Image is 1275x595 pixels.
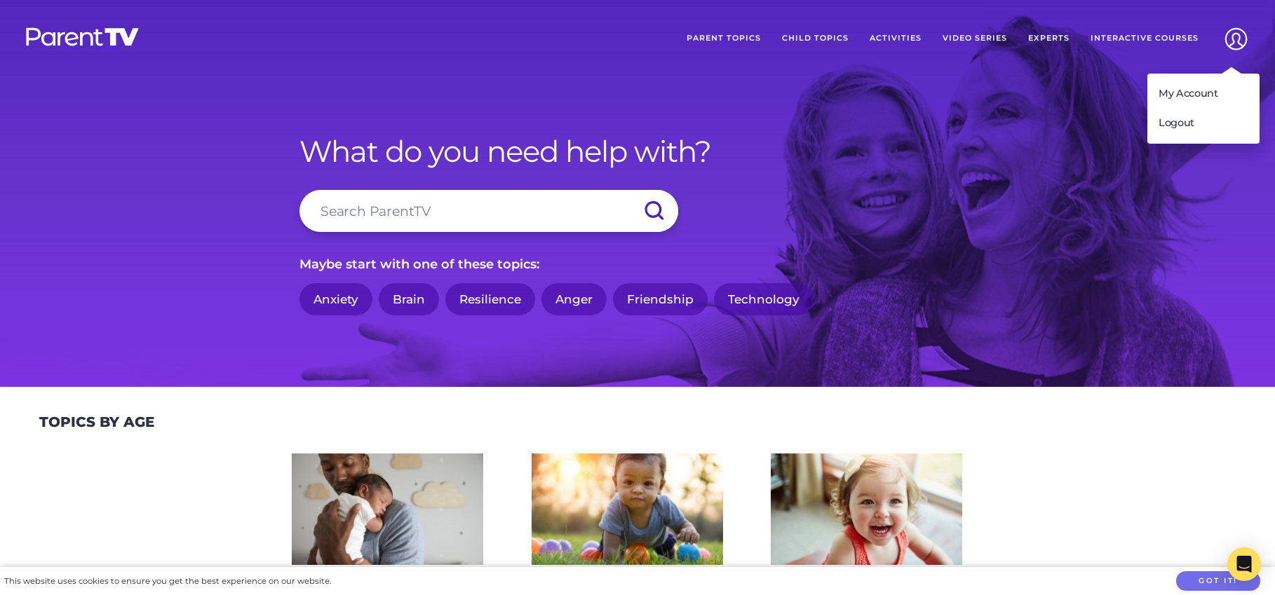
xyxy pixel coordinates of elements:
[445,283,535,316] a: Resilience
[39,413,154,430] h2: Topics By Age
[1147,79,1260,109] a: My Account
[932,21,1018,56] a: Video Series
[1080,21,1209,56] a: Interactive Courses
[1218,21,1254,57] img: Account
[676,21,771,56] a: Parent Topics
[379,283,439,316] a: Brain
[714,283,814,316] a: Technology
[629,190,678,232] input: Submit
[292,453,483,565] img: AdobeStock_144860523-275x160.jpeg
[541,283,607,316] a: Anger
[613,283,708,316] a: Friendship
[299,190,678,232] input: Search ParentTV
[1227,547,1261,581] div: Open Intercom Messenger
[1147,109,1260,138] a: Logout
[1018,21,1080,56] a: Experts
[771,21,859,56] a: Child Topics
[299,283,372,316] a: Anxiety
[771,453,962,565] img: iStock-678589610_super-275x160.jpg
[1176,571,1260,591] button: Got it!
[859,21,932,56] a: Activities
[299,253,976,275] p: Maybe start with one of these topics:
[25,27,140,47] img: parenttv-logo-white.4c85aaf.svg
[299,134,976,169] h1: What do you need help with?
[4,574,331,589] div: This website uses cookies to ensure you get the best experience on our website.
[532,453,723,565] img: iStock-620709410-275x160.jpg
